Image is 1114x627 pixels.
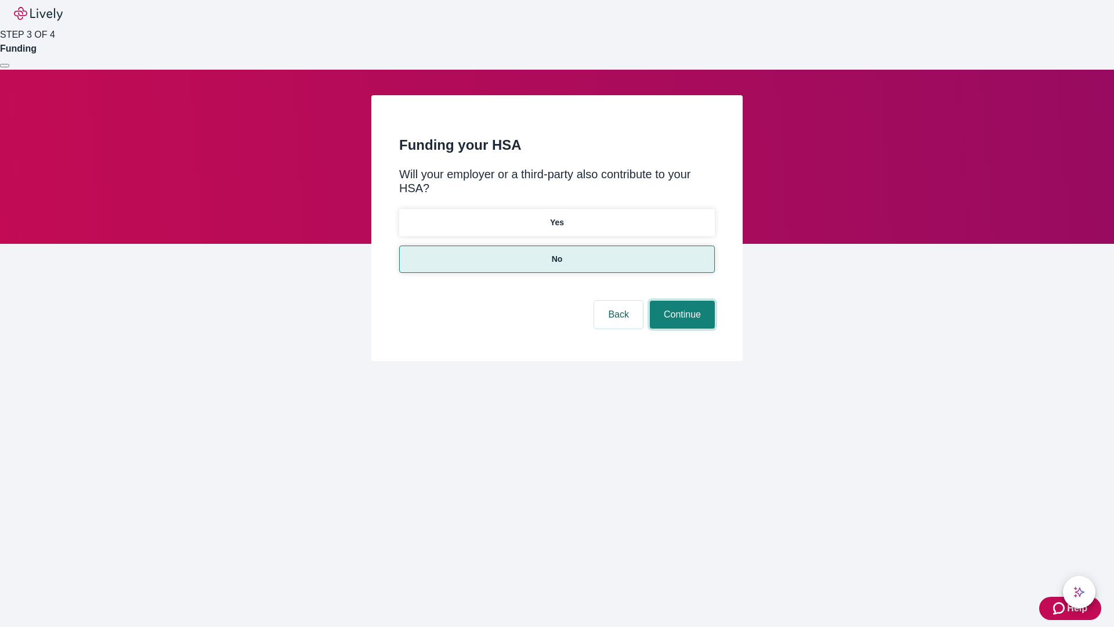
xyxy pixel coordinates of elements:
[399,209,715,236] button: Yes
[1073,586,1085,598] svg: Lively AI Assistant
[1039,597,1101,620] button: Zendesk support iconHelp
[399,246,715,273] button: No
[650,301,715,329] button: Continue
[399,135,715,156] h2: Funding your HSA
[552,253,563,265] p: No
[594,301,643,329] button: Back
[1067,601,1087,615] span: Help
[14,7,63,21] img: Lively
[550,217,564,229] p: Yes
[399,167,715,195] div: Will your employer or a third-party also contribute to your HSA?
[1063,576,1095,608] button: chat
[1053,601,1067,615] svg: Zendesk support icon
